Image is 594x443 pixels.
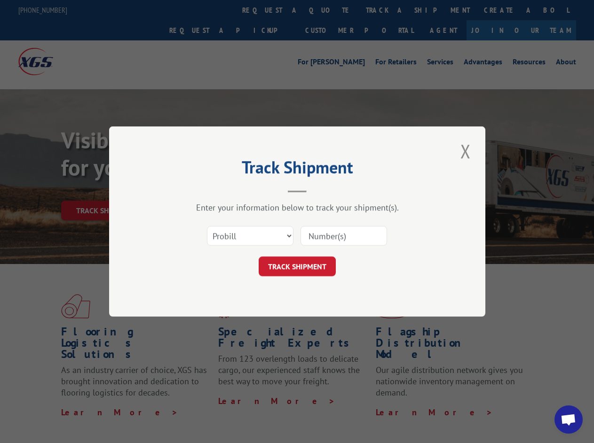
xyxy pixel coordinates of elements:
button: Close modal [458,138,474,164]
a: Open chat [554,405,583,434]
h2: Track Shipment [156,161,438,179]
div: Enter your information below to track your shipment(s). [156,202,438,213]
input: Number(s) [301,226,387,246]
button: TRACK SHIPMENT [259,256,336,276]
